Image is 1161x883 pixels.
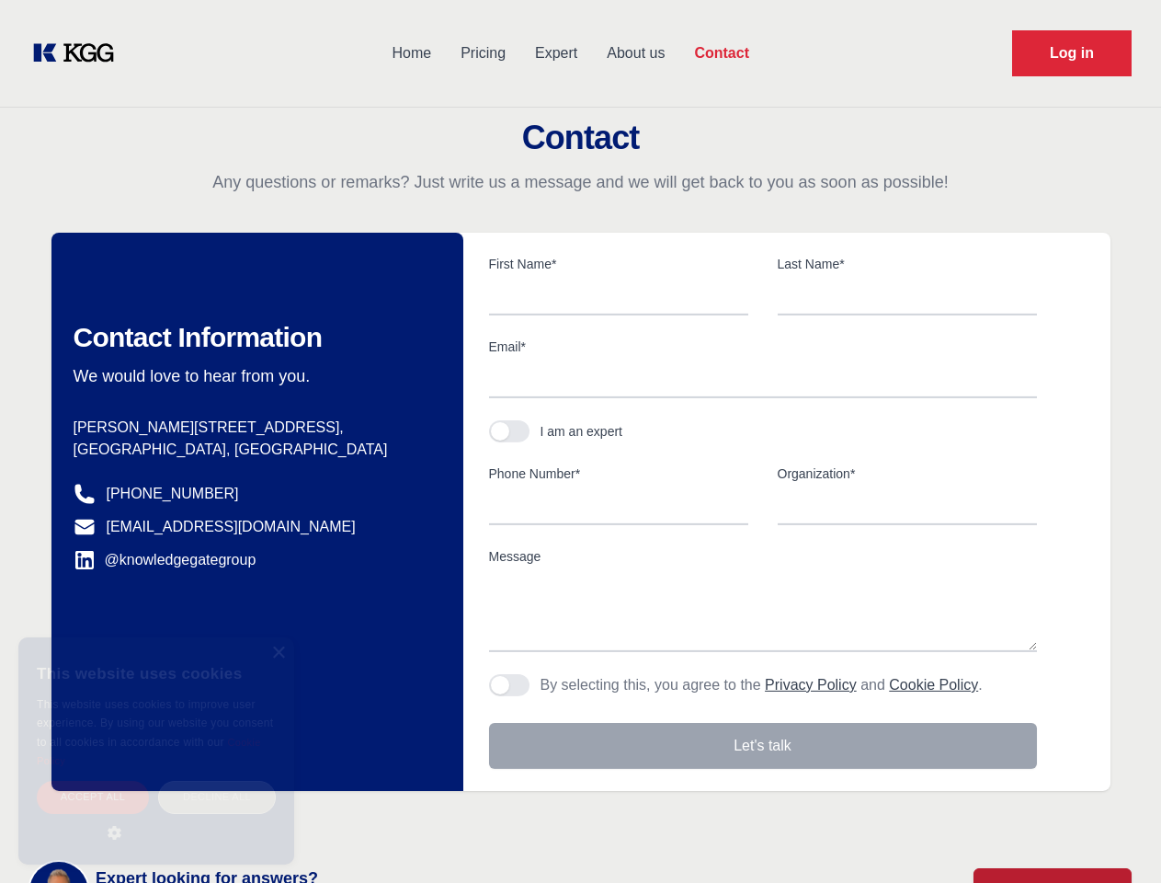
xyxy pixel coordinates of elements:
[37,651,276,695] div: This website uses cookies
[489,255,748,273] label: First Name*
[889,677,978,693] a: Cookie Policy
[37,781,149,813] div: Accept all
[489,547,1037,566] label: Message
[37,698,273,749] span: This website uses cookies to improve user experience. By using our website you consent to all coo...
[107,483,239,505] a: [PHONE_NUMBER]
[74,549,256,571] a: @knowledgegategroup
[1069,795,1161,883] iframe: Chat Widget
[107,516,356,538] a: [EMAIL_ADDRESS][DOMAIN_NAME]
[74,321,434,354] h2: Contact Information
[22,120,1139,156] h2: Contact
[778,255,1037,273] label: Last Name*
[37,737,261,766] a: Cookie Policy
[541,674,983,696] p: By selecting this, you agree to the and .
[74,365,434,387] p: We would love to hear from you.
[271,647,285,660] div: Close
[765,677,857,693] a: Privacy Policy
[446,29,520,77] a: Pricing
[22,171,1139,193] p: Any questions or remarks? Just write us a message and we will get back to you as soon as possible!
[489,464,748,483] label: Phone Number*
[158,781,276,813] div: Decline all
[489,723,1037,769] button: Let's talk
[679,29,764,77] a: Contact
[377,29,446,77] a: Home
[29,39,129,68] a: KOL Knowledge Platform: Talk to Key External Experts (KEE)
[520,29,592,77] a: Expert
[489,338,1037,356] label: Email*
[541,422,623,441] div: I am an expert
[592,29,679,77] a: About us
[74,417,434,439] p: [PERSON_NAME][STREET_ADDRESS],
[778,464,1037,483] label: Organization*
[1012,30,1132,76] a: Request Demo
[74,439,434,461] p: [GEOGRAPHIC_DATA], [GEOGRAPHIC_DATA]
